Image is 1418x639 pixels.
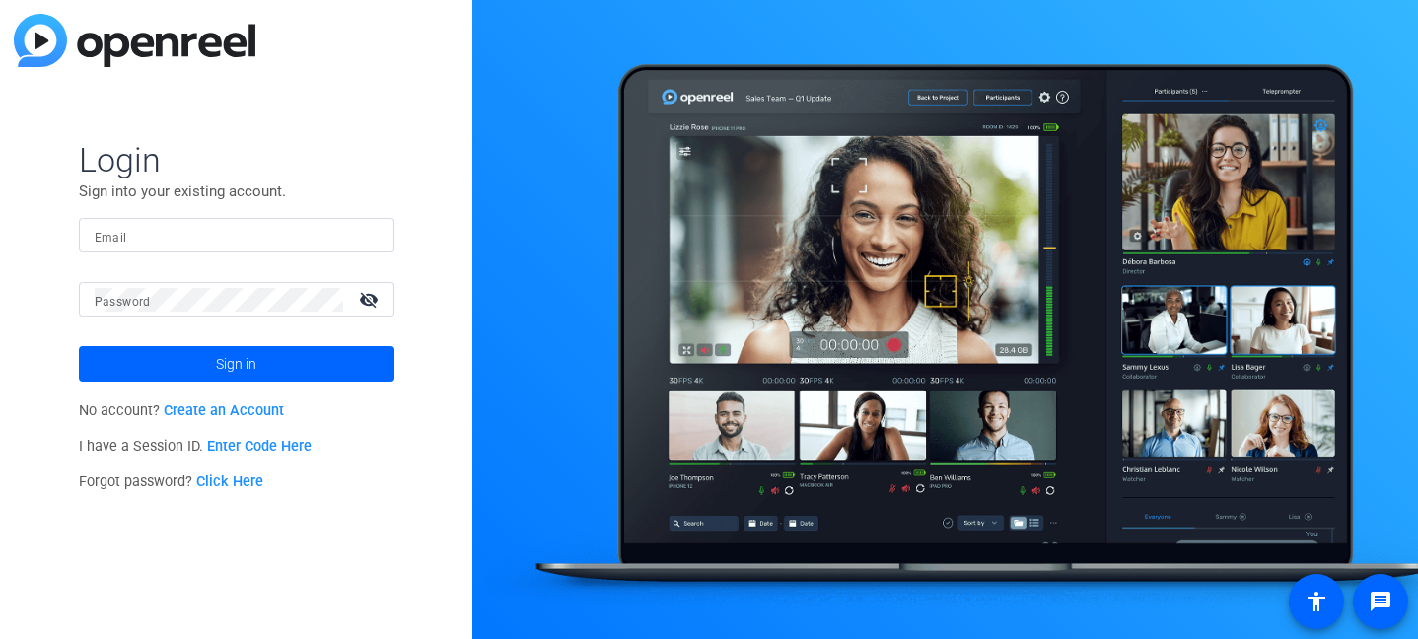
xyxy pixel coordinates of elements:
[164,402,284,419] a: Create an Account
[79,473,264,490] span: Forgot password?
[95,231,127,245] mat-label: Email
[196,473,263,490] a: Click Here
[14,14,255,67] img: blue-gradient.svg
[95,224,379,248] input: Enter Email Address
[79,139,394,180] span: Login
[79,180,394,202] p: Sign into your existing account.
[1305,590,1328,613] mat-icon: accessibility
[95,295,151,309] mat-label: Password
[216,339,256,389] span: Sign in
[347,285,394,314] mat-icon: visibility_off
[1369,590,1392,613] mat-icon: message
[79,438,313,455] span: I have a Session ID.
[79,402,285,419] span: No account?
[79,346,394,382] button: Sign in
[207,438,312,455] a: Enter Code Here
